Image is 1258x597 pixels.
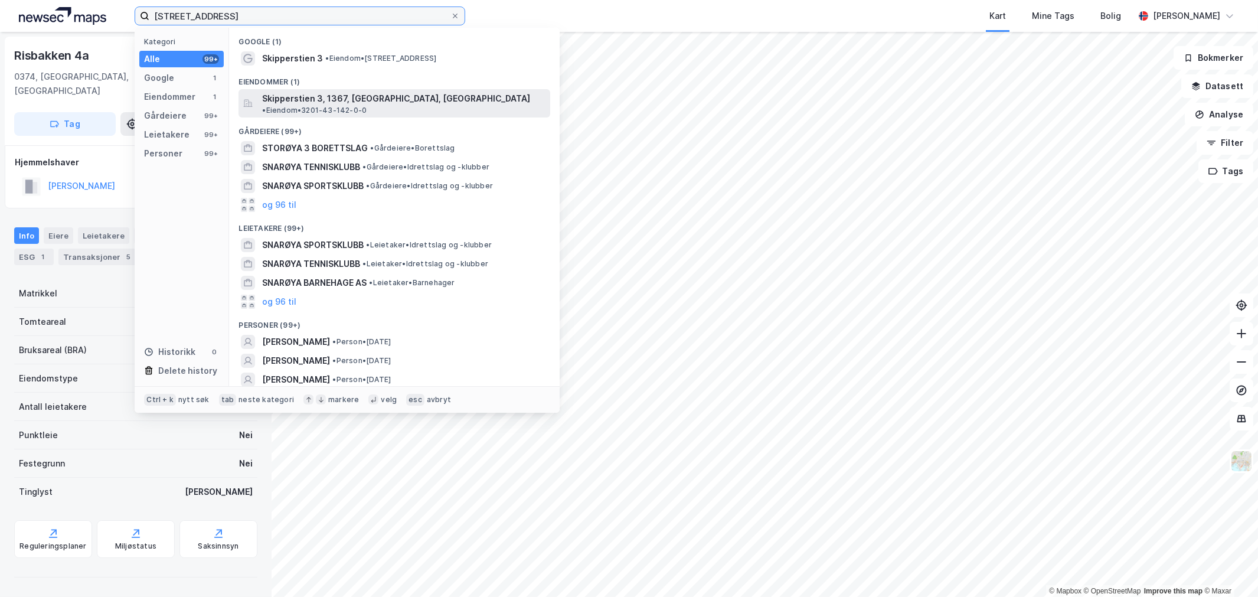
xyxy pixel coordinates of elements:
[1100,9,1121,23] div: Bolig
[325,54,436,63] span: Eiendom • [STREET_ADDRESS]
[229,68,560,89] div: Eiendommer (1)
[134,227,178,244] div: Datasett
[1153,9,1220,23] div: [PERSON_NAME]
[19,456,65,471] div: Festegrunn
[1230,450,1253,472] img: Z
[78,227,129,244] div: Leietakere
[178,395,210,404] div: nytt søk
[19,400,87,414] div: Antall leietakere
[144,128,189,142] div: Leietakere
[19,485,53,499] div: Tinglyst
[210,73,219,83] div: 1
[370,143,374,152] span: •
[1174,46,1253,70] button: Bokmerker
[1084,587,1141,595] a: OpenStreetMap
[144,345,195,359] div: Historikk
[15,155,257,169] div: Hjemmelshaver
[144,71,174,85] div: Google
[366,240,492,250] span: Leietaker • Idrettslag og -klubber
[37,251,49,263] div: 1
[44,227,73,244] div: Eiere
[14,46,92,65] div: Risbakken 4a
[58,249,139,265] div: Transaksjoner
[144,146,182,161] div: Personer
[362,259,366,268] span: •
[239,456,253,471] div: Nei
[262,373,330,387] span: [PERSON_NAME]
[328,395,359,404] div: markere
[332,337,336,346] span: •
[362,259,488,269] span: Leietaker • Idrettslag og -klubber
[210,92,219,102] div: 1
[144,90,195,104] div: Eiendommer
[229,118,560,139] div: Gårdeiere (99+)
[362,162,489,172] span: Gårdeiere • Idrettslag og -klubber
[1144,587,1203,595] a: Improve this map
[144,109,187,123] div: Gårdeiere
[115,541,156,551] div: Miljøstatus
[149,7,450,25] input: Søk på adresse, matrikkel, gårdeiere, leietakere eller personer
[123,251,135,263] div: 5
[14,227,39,244] div: Info
[238,395,294,404] div: neste kategori
[262,160,360,174] span: SNARØYA TENNISKLUBB
[370,143,455,153] span: Gårdeiere • Borettslag
[262,295,296,309] button: og 96 til
[229,311,560,332] div: Personer (99+)
[1049,587,1081,595] a: Mapbox
[1185,103,1253,126] button: Analyse
[332,356,336,365] span: •
[198,541,239,551] div: Saksinnsyn
[406,394,424,406] div: esc
[332,375,391,384] span: Person • [DATE]
[262,354,330,368] span: [PERSON_NAME]
[202,111,219,120] div: 99+
[19,7,106,25] img: logo.a4113a55bc3d86da70a041830d287a7e.svg
[381,395,397,404] div: velg
[185,485,253,499] div: [PERSON_NAME]
[366,240,370,249] span: •
[369,278,373,287] span: •
[332,337,391,347] span: Person • [DATE]
[262,179,364,193] span: SNARØYA SPORTSKLUBB
[332,375,336,384] span: •
[325,54,329,63] span: •
[262,198,296,212] button: og 96 til
[19,315,66,329] div: Tomteareal
[262,257,360,271] span: SNARØYA TENNISKLUBB
[219,394,237,406] div: tab
[1198,159,1253,183] button: Tags
[229,214,560,236] div: Leietakere (99+)
[229,28,560,49] div: Google (1)
[989,9,1006,23] div: Kart
[14,249,54,265] div: ESG
[262,238,364,252] span: SNARØYA SPORTSKLUBB
[14,112,116,136] button: Tag
[19,541,86,551] div: Reguleringsplaner
[158,364,217,378] div: Delete history
[262,92,530,106] span: Skipperstien 3, 1367, [GEOGRAPHIC_DATA], [GEOGRAPHIC_DATA]
[19,286,57,301] div: Matrikkel
[19,428,58,442] div: Punktleie
[239,428,253,442] div: Nei
[262,106,266,115] span: •
[262,106,367,115] span: Eiendom • 3201-43-142-0-0
[427,395,451,404] div: avbryt
[202,54,219,64] div: 99+
[262,276,367,290] span: SNARØYA BARNEHAGE AS
[144,52,160,66] div: Alle
[262,51,323,66] span: Skipperstien 3
[19,343,87,357] div: Bruksareal (BRA)
[262,335,330,349] span: [PERSON_NAME]
[366,181,370,190] span: •
[1181,74,1253,98] button: Datasett
[144,394,176,406] div: Ctrl + k
[144,37,224,46] div: Kategori
[14,70,168,98] div: 0374, [GEOGRAPHIC_DATA], [GEOGRAPHIC_DATA]
[1199,540,1258,597] div: Kontrollprogram for chat
[202,149,219,158] div: 99+
[362,162,366,171] span: •
[19,371,78,386] div: Eiendomstype
[202,130,219,139] div: 99+
[210,347,219,357] div: 0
